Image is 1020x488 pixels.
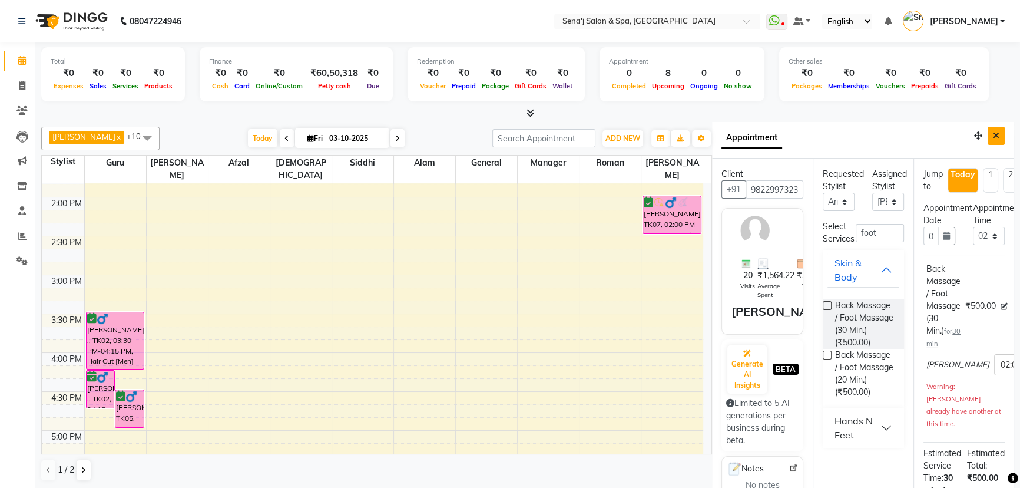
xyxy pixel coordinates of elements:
[209,57,383,67] div: Finance
[649,67,687,80] div: 8
[926,383,1001,428] small: Warning: [PERSON_NAME] already have another at this time.
[304,134,326,143] span: Fri
[856,224,904,242] input: Search by service name
[209,82,231,90] span: Cash
[130,5,181,38] b: 08047224946
[942,82,979,90] span: Gift Cards
[417,67,449,80] div: ₹0
[942,67,979,80] div: ₹0
[127,131,150,141] span: +10
[965,300,996,312] span: ₹500.00
[449,67,479,80] div: ₹0
[87,67,110,80] div: ₹0
[49,431,84,443] div: 5:00 PM
[908,82,942,90] span: Prepaids
[773,364,799,375] span: BETA
[209,67,231,80] div: ₹0
[873,82,908,90] span: Vouchers
[649,82,687,90] span: Upcoming
[814,220,847,245] div: Select Services
[549,67,575,80] div: ₹0
[727,461,764,477] span: Notes
[141,82,175,90] span: Products
[456,156,517,170] span: General
[923,227,938,245] input: yyyy-mm-dd
[492,129,595,147] input: Search Appointment
[253,67,306,80] div: ₹0
[58,464,74,476] span: 1 / 2
[926,359,989,371] span: [PERSON_NAME]
[231,82,253,90] span: Card
[789,82,825,90] span: Packages
[605,134,640,143] span: ADD NEW
[757,282,794,299] span: Average Spent
[110,82,141,90] span: Services
[49,197,84,210] div: 2:00 PM
[926,263,961,349] div: Back Massage / Foot Massage (30 Min.)
[1003,168,1018,193] li: 2
[926,327,961,348] small: for
[42,156,84,168] div: Stylist
[721,180,746,199] button: +91
[363,67,383,80] div: ₹0
[326,130,385,147] input: 2025-10-03
[903,11,923,31] img: Smita Acharekar
[967,448,1005,471] span: Estimated Total:
[740,282,755,291] span: Visits
[825,82,873,90] span: Memberships
[208,156,270,170] span: Afzal
[49,236,84,249] div: 2:30 PM
[609,67,649,80] div: 0
[394,156,455,170] span: Alam
[30,5,111,38] img: logo
[835,299,895,349] span: Back Massage / Foot Massage (30 Min.) (₹500.00)
[49,353,84,365] div: 4:00 PM
[110,67,141,80] div: ₹0
[988,127,1005,145] button: Close
[87,371,115,408] div: [PERSON_NAME] ., TK02, 04:15 PM-04:45 PM, [PERSON_NAME] Trim
[609,82,649,90] span: Completed
[306,67,363,80] div: ₹60,50,318
[908,67,942,80] div: ₹0
[973,202,1005,227] div: Appointment Time
[923,168,943,193] div: Jump to
[727,345,767,394] button: Generate AI Insights
[823,168,855,193] div: Requested Stylist
[51,82,87,90] span: Expenses
[789,67,825,80] div: ₹0
[549,82,575,90] span: Wallet
[726,397,799,447] div: Limited to 5 AI generations per business during beta.
[479,82,512,90] span: Package
[834,414,880,442] div: Hands N Feet
[687,82,721,90] span: Ongoing
[253,82,306,90] span: Online/Custom
[746,180,803,199] input: Search by Name/Mobile/Email/Code
[721,67,755,80] div: 0
[417,82,449,90] span: Voucher
[743,269,753,282] span: 20
[687,67,721,80] div: 0
[115,132,121,141] a: x
[825,67,873,80] div: ₹0
[147,156,208,183] span: [PERSON_NAME]
[49,392,84,404] div: 4:30 PM
[643,196,701,233] div: [PERSON_NAME], TK07, 02:00 PM-02:30 PM, Back Massage / Foot Massage (30 Min.)
[923,202,955,227] div: Appointment Date
[802,282,833,291] span: Total Spent
[417,57,575,67] div: Redemption
[789,57,979,67] div: Other sales
[872,168,904,193] div: Assigned Stylist
[873,67,908,80] div: ₹0
[512,82,549,90] span: Gift Cards
[721,168,803,180] div: Client
[929,15,998,28] span: [PERSON_NAME]
[512,67,549,80] div: ₹0
[983,168,998,193] li: 1
[449,82,479,90] span: Prepaid
[951,169,975,181] div: Today
[827,252,899,288] button: Skin & Body
[315,82,354,90] span: Petty cash
[231,67,253,80] div: ₹0
[923,448,961,483] span: Estimated Service Time:
[51,67,87,80] div: ₹0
